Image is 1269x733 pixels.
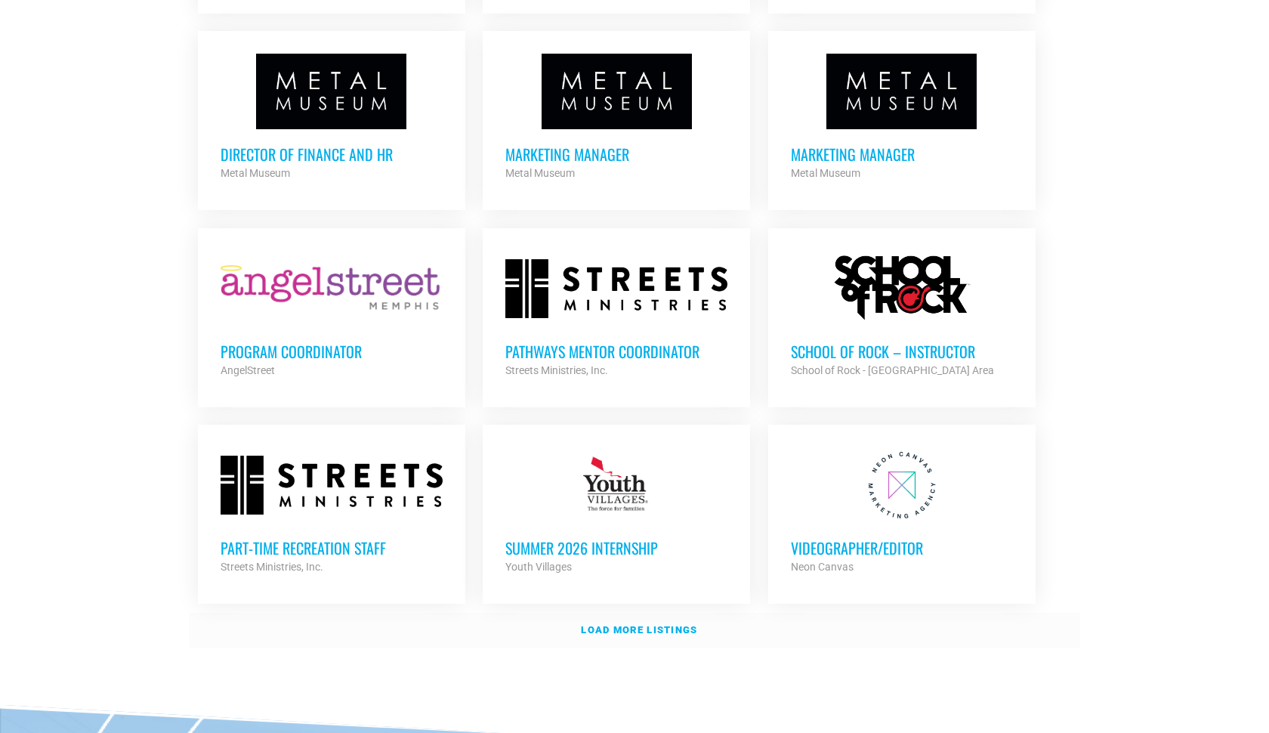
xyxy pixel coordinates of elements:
strong: Metal Museum [221,167,290,179]
strong: Streets Ministries, Inc. [221,561,323,573]
a: Videographer/Editor Neon Canvas [768,425,1036,598]
h3: Summer 2026 Internship [505,538,727,558]
a: School of Rock – Instructor School of Rock - [GEOGRAPHIC_DATA] Area [768,228,1036,402]
h3: Director of Finance and HR [221,144,443,164]
strong: Youth Villages [505,561,572,573]
strong: School of Rock - [GEOGRAPHIC_DATA] Area [791,364,994,376]
h3: Part-time Recreation Staff [221,538,443,558]
a: Marketing Manager Metal Museum [768,31,1036,205]
strong: Neon Canvas [791,561,854,573]
strong: Streets Ministries, Inc. [505,364,608,376]
h3: Marketing Manager [791,144,1013,164]
h3: Marketing Manager [505,144,727,164]
a: Program Coordinator AngelStreet [198,228,465,402]
a: Part-time Recreation Staff Streets Ministries, Inc. [198,425,465,598]
a: Summer 2026 Internship Youth Villages [483,425,750,598]
strong: Metal Museum [791,167,860,179]
strong: Load more listings [581,624,697,636]
h3: Videographer/Editor [791,538,1013,558]
strong: AngelStreet [221,364,275,376]
a: Marketing Manager Metal Museum [483,31,750,205]
strong: Metal Museum [505,167,575,179]
a: Load more listings [189,613,1080,648]
h3: Pathways Mentor Coordinator [505,342,727,361]
h3: School of Rock – Instructor [791,342,1013,361]
a: Director of Finance and HR Metal Museum [198,31,465,205]
a: Pathways Mentor Coordinator Streets Ministries, Inc. [483,228,750,402]
h3: Program Coordinator [221,342,443,361]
